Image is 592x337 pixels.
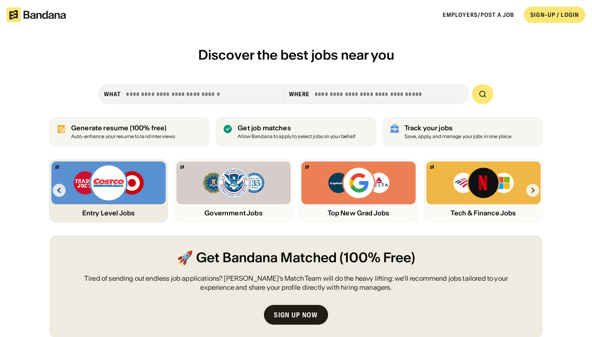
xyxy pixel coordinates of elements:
[274,312,318,318] div: Sign up now
[426,209,541,217] div: Tech & Finance Jobs
[301,209,416,217] div: Top New Grad Jobs
[430,165,434,169] img: Bandana logo
[443,11,514,18] a: Employers/Post a job
[299,159,418,222] a: Bandana logoCapital One, Google, Delta logosTop New Grad Jobs
[453,166,515,199] img: Bank of America, Netflix, Microsoft logos
[327,166,390,199] img: Capital One, Google, Delta logos
[49,159,168,222] a: Bandana logoTrader Joe’s, Costco, Target logosEntry Level Jobs
[264,305,328,325] a: Sign up now
[238,134,356,139] div: Allow Bandana to apply to select jobs on your behalf
[198,46,394,63] span: Discover the best jobs near you
[202,166,265,199] img: FBI, DHS, MWRD logos
[305,165,309,169] img: Bandana logo
[405,124,512,132] div: Track your jobs
[130,124,167,132] span: (100% free)
[104,90,121,98] div: what
[340,249,415,267] span: (100% Free)
[405,134,512,139] div: Save, apply, and manage your jobs in one place
[526,184,539,197] img: Right Arrow
[71,124,175,132] div: Generate resume
[216,117,376,146] a: Get job matches Allow Bandana to apply to select jobs on your behalf
[238,124,356,132] div: Get job matches
[73,164,144,202] img: Trader Joe’s, Costco, Target logos
[383,117,543,146] a: Track your jobs Save, apply, and manage your jobs in one place
[176,209,291,217] div: Government Jobs
[424,159,543,222] a: Bandana logoBank of America, Netflix, Microsoft logosTech & Finance Jobs
[289,90,310,98] div: Where
[71,134,175,139] div: Auto-enhance your resume to land interviews
[180,165,184,169] img: Bandana logo
[69,274,523,292] div: Tired of sending out endless job applications? [PERSON_NAME]’s Match Team will do the heavy lifti...
[55,165,59,169] img: Bandana logo
[174,159,293,222] a: Bandana logoFBI, DHS, MWRD logosGovernment Jobs
[177,249,337,267] span: 🚀 Get Bandana Matched
[53,184,66,197] img: Left Arrow
[51,209,166,217] div: Entry Level Jobs
[49,117,209,146] a: Generate resume (100% free)Auto-enhance your resume to land interviews
[530,11,579,18] div: SIGN-UP / LOGIN
[7,7,66,22] img: Bandana logotype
